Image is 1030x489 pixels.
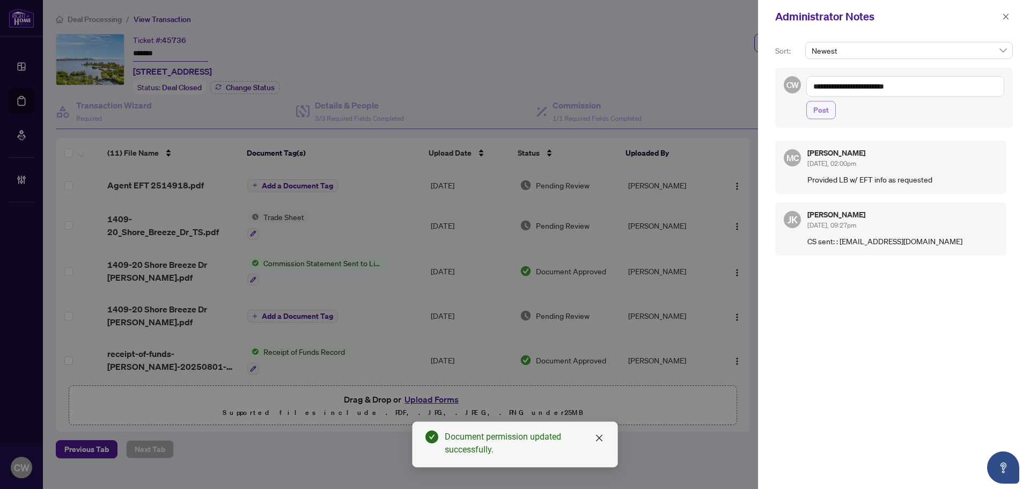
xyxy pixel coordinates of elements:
[807,173,998,185] p: Provided LB w/ EFT info as requested
[806,101,836,119] button: Post
[807,235,998,247] p: CS sent: : [EMAIL_ADDRESS][DOMAIN_NAME]
[425,430,438,443] span: check-circle
[807,159,856,167] span: [DATE], 02:00pm
[1002,13,1010,20] span: close
[807,149,998,157] h5: [PERSON_NAME]
[807,211,998,218] h5: [PERSON_NAME]
[775,45,801,57] p: Sort:
[987,451,1019,484] button: Open asap
[786,78,799,91] span: CW
[445,430,605,456] div: Document permission updated successfully.
[812,42,1006,59] span: Newest
[807,221,856,229] span: [DATE], 09:27pm
[786,151,799,164] span: MC
[775,9,999,25] div: Administrator Notes
[813,101,829,119] span: Post
[593,432,605,444] a: Close
[788,212,798,227] span: JK
[595,434,604,442] span: close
